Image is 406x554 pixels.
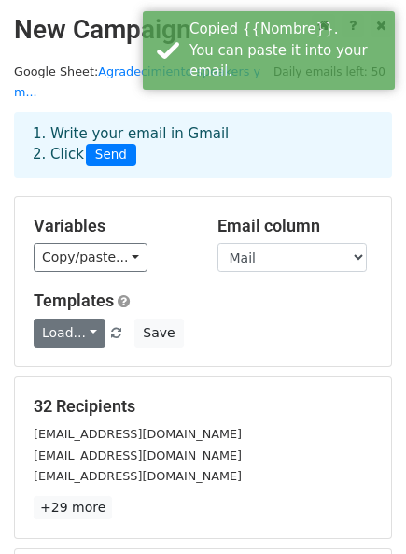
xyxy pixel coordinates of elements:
[34,448,242,462] small: [EMAIL_ADDRESS][DOMAIN_NAME]
[14,64,260,100] small: Google Sheet:
[313,464,406,554] iframe: Chat Widget
[189,19,387,82] div: Copied {{Nombre}}. You can paste it into your email.
[34,243,147,272] a: Copy/paste...
[34,291,114,310] a: Templates
[134,319,183,348] button: Save
[14,14,392,46] h2: New Campaign
[34,469,242,483] small: [EMAIL_ADDRESS][DOMAIN_NAME]
[19,123,387,166] div: 1. Write your email in Gmail 2. Click
[34,396,372,417] h5: 32 Recipients
[14,64,260,100] a: Agradecimiento speakers y m...
[34,319,105,348] a: Load...
[86,144,136,166] span: Send
[34,496,112,519] a: +29 more
[34,216,189,236] h5: Variables
[217,216,373,236] h5: Email column
[34,427,242,441] small: [EMAIL_ADDRESS][DOMAIN_NAME]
